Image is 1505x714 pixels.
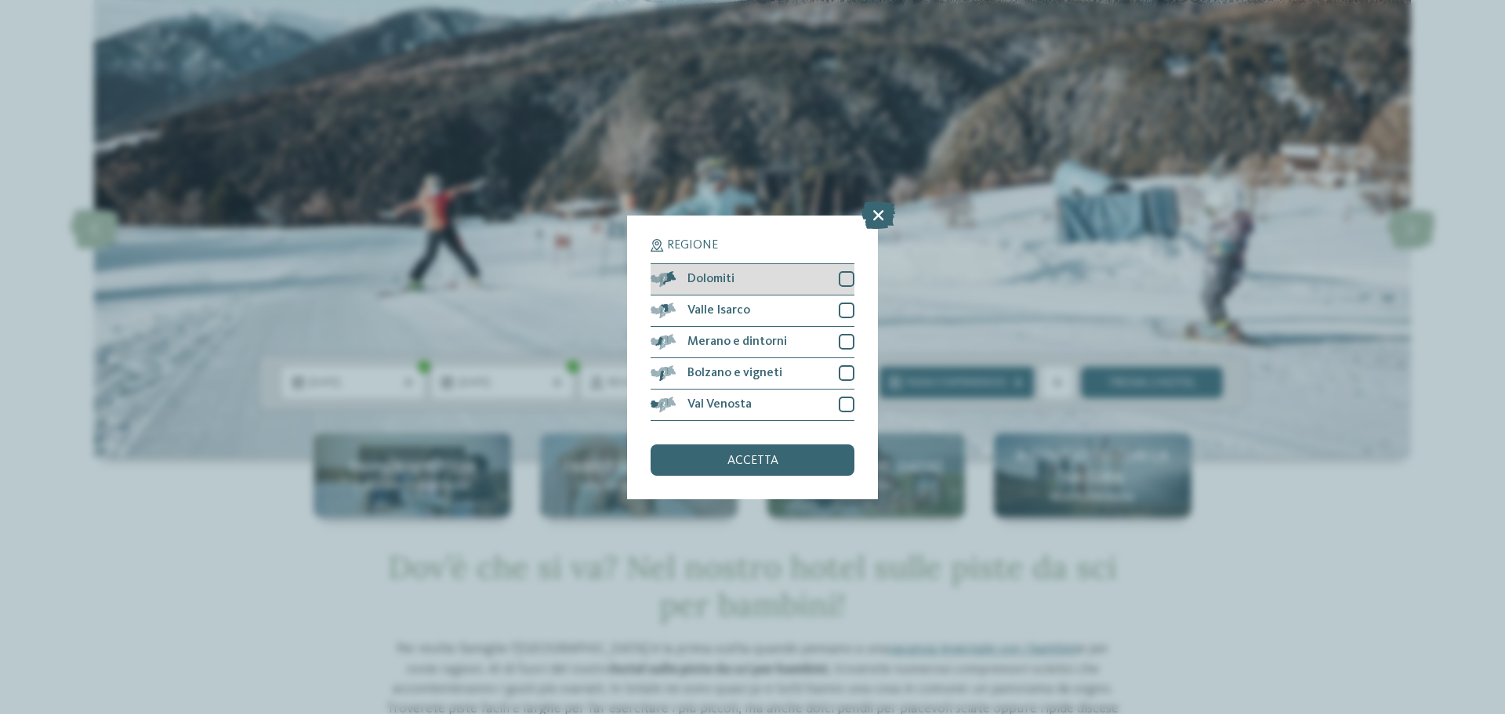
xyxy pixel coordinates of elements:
[687,273,734,285] span: Dolomiti
[687,367,782,379] span: Bolzano e vigneti
[667,239,718,252] span: Regione
[687,335,787,348] span: Merano e dintorni
[687,304,750,317] span: Valle Isarco
[727,455,778,467] span: accetta
[687,398,752,411] span: Val Venosta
